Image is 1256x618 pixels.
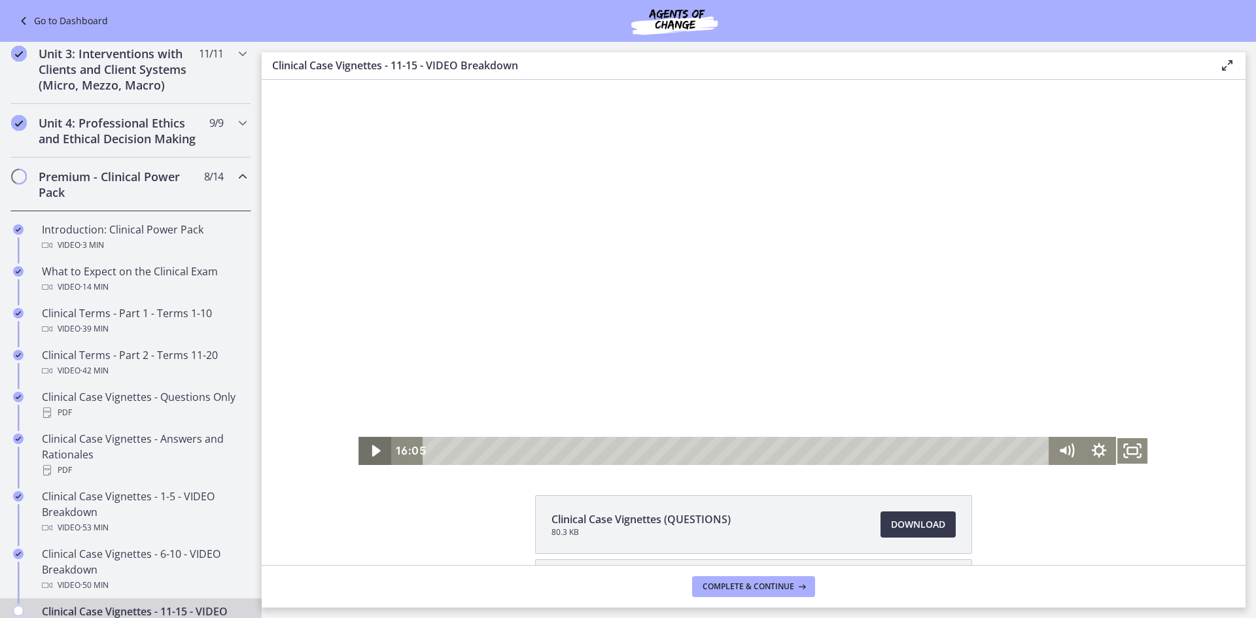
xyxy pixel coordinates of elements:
span: 8 / 14 [204,169,223,184]
div: Clinical Terms - Part 2 - Terms 11-20 [42,347,246,379]
h2: Unit 4: Professional Ethics and Ethical Decision Making [39,115,198,146]
h3: Clinical Case Vignettes - 11-15 - VIDEO Breakdown [272,58,1198,73]
iframe: Video Lesson [262,80,1246,465]
img: Agents of Change [596,5,753,37]
span: Complete & continue [703,581,794,592]
div: Video [42,321,246,337]
h2: Premium - Clinical Power Pack [39,169,198,200]
i: Completed [13,434,24,444]
div: PDF [42,462,246,478]
h2: Unit 3: Interventions with Clients and Client Systems (Micro, Mezzo, Macro) [39,46,198,93]
span: · 50 min [80,577,109,593]
span: · 14 min [80,279,109,295]
span: 80.3 KB [551,527,731,538]
span: · 3 min [80,237,104,253]
i: Completed [13,224,24,235]
div: PDF [42,405,246,421]
button: Show settings menu [821,357,854,385]
div: Video [42,363,246,379]
span: Download [891,517,945,532]
div: Clinical Case Vignettes - 1-5 - VIDEO Breakdown [42,489,246,536]
div: Clinical Case Vignettes - 6-10 - VIDEO Breakdown [42,546,246,593]
a: Go to Dashboard [16,13,108,29]
div: Clinical Case Vignettes - Answers and Rationales [42,431,246,478]
div: Video [42,577,246,593]
span: · 53 min [80,520,109,536]
div: Video [42,520,246,536]
i: Completed [11,115,27,131]
button: Complete & continue [692,576,815,597]
div: Video [42,279,246,295]
button: Fullscreen [854,357,887,385]
i: Completed [13,350,24,360]
i: Completed [11,46,27,61]
i: Completed [13,491,24,502]
span: 9 / 9 [209,115,223,131]
i: Completed [13,392,24,402]
i: Completed [13,266,24,277]
span: 11 / 11 [199,46,223,61]
button: Mute [788,357,821,385]
span: Clinical Case Vignettes (QUESTIONS) [551,511,731,527]
a: Download [881,511,956,538]
i: Completed [13,308,24,318]
div: Clinical Case Vignettes - Questions Only [42,389,246,421]
span: · 42 min [80,363,109,379]
div: Introduction: Clinical Power Pack [42,222,246,253]
div: What to Expect on the Clinical Exam [42,264,246,295]
span: · 39 min [80,321,109,337]
div: Clinical Terms - Part 1 - Terms 1-10 [42,305,246,337]
i: Completed [13,549,24,559]
div: Video [42,237,246,253]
